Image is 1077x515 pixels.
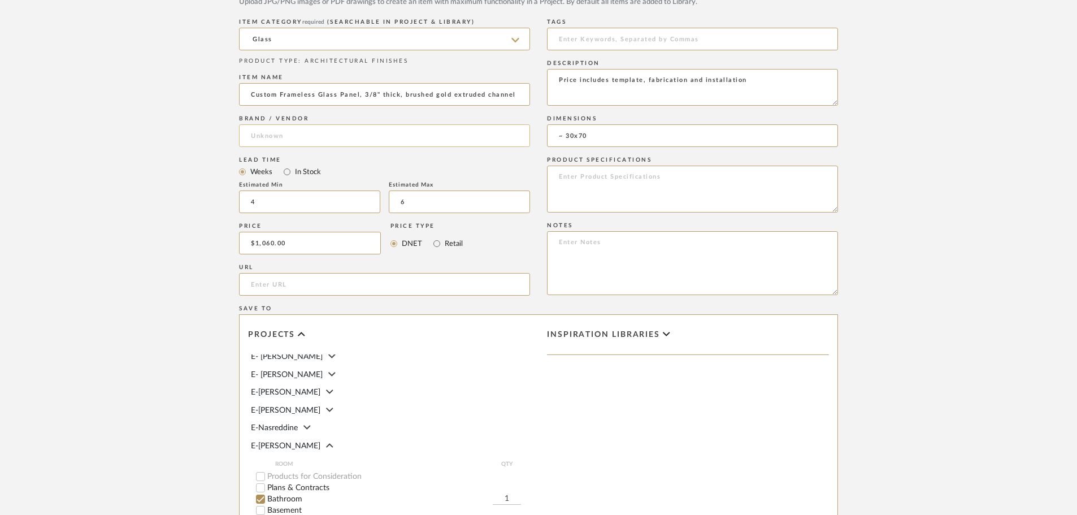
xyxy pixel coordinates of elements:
div: ITEM CATEGORY [239,19,530,25]
div: Lead Time [239,157,530,163]
div: Notes [547,222,838,229]
label: Basement [267,507,530,514]
span: required [302,19,324,25]
mat-radio-group: Select item type [239,165,530,179]
mat-radio-group: Select price type [390,232,463,254]
span: E- [PERSON_NAME] [251,353,323,361]
div: Item name [239,74,530,81]
span: QTY [493,460,521,469]
div: Save To [239,305,838,312]
div: Brand / Vendor [239,115,530,122]
input: Unknown [239,124,530,147]
span: ROOM [275,460,493,469]
div: PRODUCT TYPE [239,57,530,66]
div: URL [239,264,530,271]
div: Estimated Max [389,181,530,188]
label: Plans & Contracts [267,484,530,492]
label: Bathroom [267,495,493,503]
span: E-[PERSON_NAME] [251,442,320,450]
span: E- [PERSON_NAME] [251,371,323,379]
span: Projects [248,330,295,340]
input: Enter Dimensions [547,124,838,147]
input: Enter Keywords, Separated by Commas [547,28,838,50]
div: Price [239,223,381,230]
span: Inspiration libraries [547,330,660,340]
input: Estimated Max [389,191,530,213]
label: Weeks [249,166,272,178]
input: Estimated Min [239,191,380,213]
div: Product Specifications [547,157,838,163]
div: Estimated Min [239,181,380,188]
span: E-[PERSON_NAME] [251,406,320,414]
label: In Stock [294,166,321,178]
span: : ARCHITECTURAL FINISHES [298,58,408,64]
input: Enter DNET Price [239,232,381,254]
input: Enter URL [239,273,530,296]
label: Retail [444,237,463,250]
div: Description [547,60,838,67]
span: E-[PERSON_NAME] [251,388,320,396]
input: Type a category to search and select [239,28,530,50]
span: E-Nasreddine [251,424,298,432]
label: DNET [401,237,422,250]
input: Enter Name [239,83,530,106]
div: Price Type [390,223,463,230]
div: Dimensions [547,115,838,122]
span: (Searchable in Project & Library) [327,19,475,25]
div: Tags [547,19,838,25]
